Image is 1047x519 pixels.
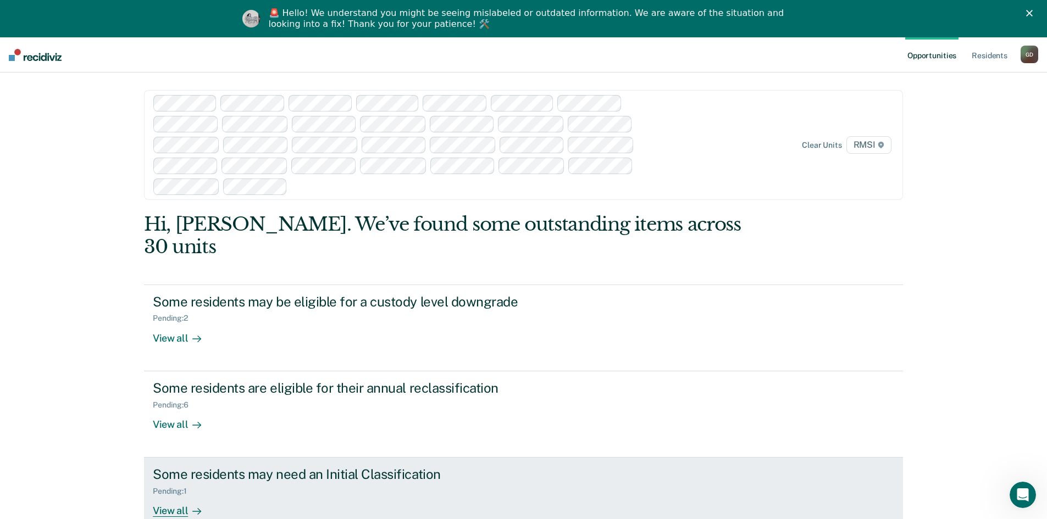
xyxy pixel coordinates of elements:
a: Some residents may be eligible for a custody level downgradePending:2View all [144,284,903,371]
div: View all [153,409,214,431]
div: View all [153,323,214,344]
a: Opportunities [905,37,959,72]
a: Some residents are eligible for their annual reclassificationPending:6View all [144,371,903,457]
div: Hi, [PERSON_NAME]. We’ve found some outstanding items across 30 units [144,213,751,258]
a: Residents [970,37,1010,72]
div: 🚨 Hello! We understand you might be seeing mislabeled or outdated information. We are aware of th... [269,8,788,30]
div: Some residents may be eligible for a custody level downgrade [153,294,539,310]
div: Pending : 1 [153,487,196,496]
img: Profile image for Kim [242,10,260,27]
div: G D [1021,46,1038,63]
div: Clear units [802,141,842,150]
div: View all [153,496,214,517]
div: Pending : 2 [153,314,197,323]
div: Close [1026,10,1037,16]
div: Some residents are eligible for their annual reclassification [153,380,539,396]
div: Some residents may need an Initial Classification [153,466,539,482]
span: RMSI [846,136,891,154]
button: GD [1021,46,1038,63]
img: Recidiviz [9,49,62,61]
div: Pending : 6 [153,400,197,410]
iframe: Intercom live chat [1010,482,1036,508]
